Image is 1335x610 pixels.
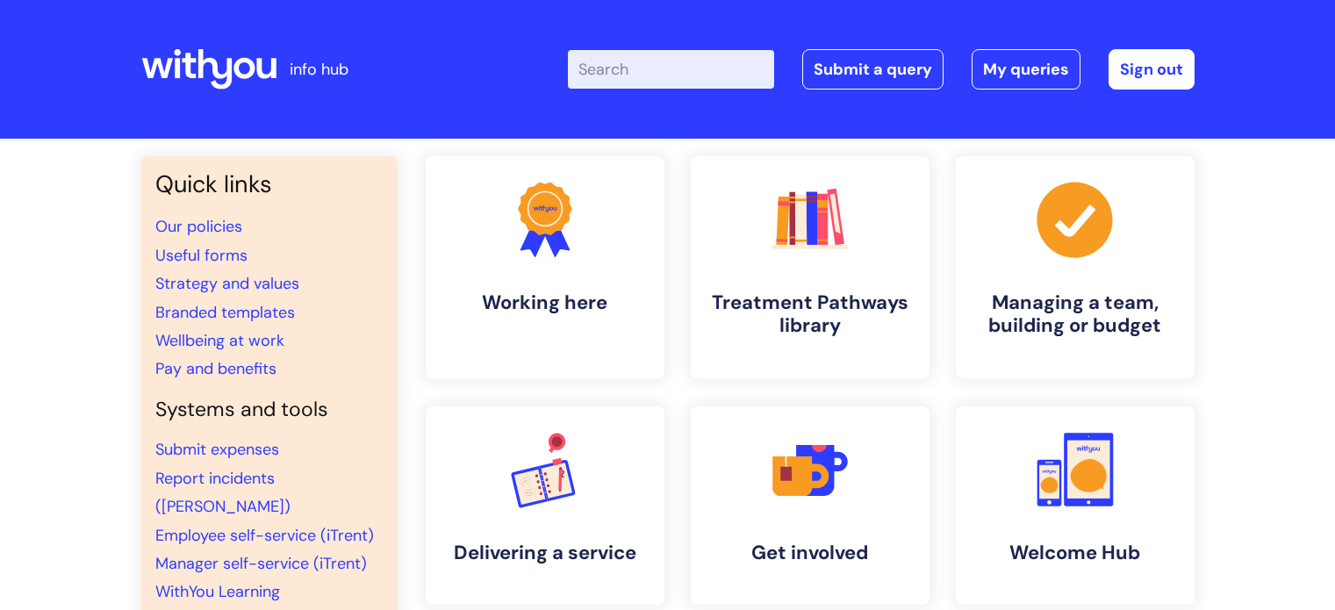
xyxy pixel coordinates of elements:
a: Submit expenses [155,439,279,460]
h4: Treatment Pathways library [705,291,915,338]
h4: Delivering a service [440,542,650,564]
h4: Systems and tools [155,398,384,422]
a: Our policies [155,216,242,237]
p: info hub [290,55,348,83]
h3: Quick links [155,170,384,198]
input: Search [568,50,774,89]
a: Submit a query [802,49,944,90]
h4: Working here [440,291,650,314]
a: Employee self-service (iTrent) [155,525,374,546]
h4: Managing a team, building or budget [970,291,1181,338]
a: WithYou Learning [155,581,280,602]
a: Treatment Pathways library [691,156,929,378]
a: Wellbeing at work [155,330,284,351]
a: Useful forms [155,245,248,266]
a: Welcome Hub [956,406,1195,605]
h4: Welcome Hub [970,542,1181,564]
div: | - [568,49,1195,90]
h4: Get involved [705,542,915,564]
a: Strategy and values [155,273,299,294]
a: Report incidents ([PERSON_NAME]) [155,468,291,517]
a: Working here [426,156,664,378]
a: Manager self-service (iTrent) [155,553,367,574]
a: My queries [972,49,1080,90]
a: Sign out [1109,49,1195,90]
a: Get involved [691,406,929,605]
a: Delivering a service [426,406,664,605]
a: Branded templates [155,302,295,323]
a: Pay and benefits [155,358,276,379]
a: Managing a team, building or budget [956,156,1195,378]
